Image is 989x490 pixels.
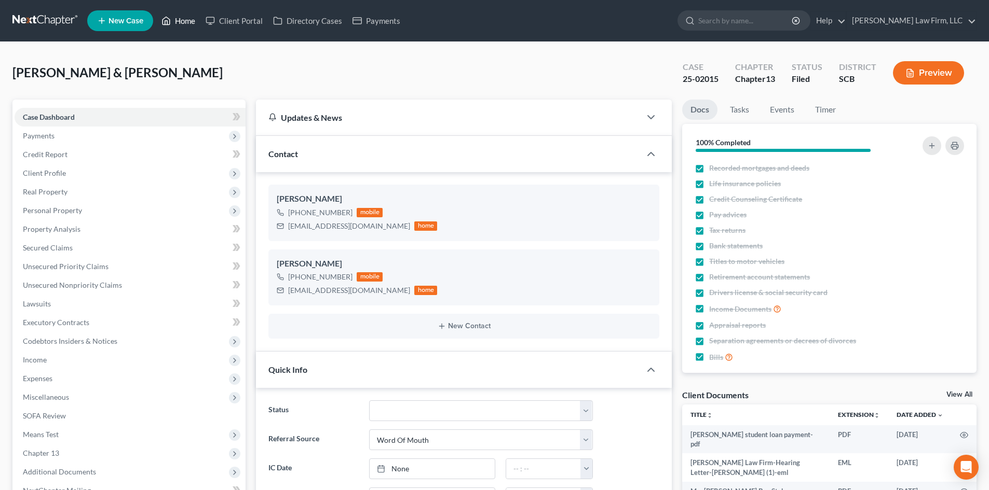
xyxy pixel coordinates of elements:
i: unfold_more [874,412,880,418]
div: Client Documents [682,389,749,400]
div: Chapter [735,73,775,85]
div: Case [683,61,719,73]
div: [EMAIL_ADDRESS][DOMAIN_NAME] [288,221,410,231]
input: -- : -- [506,459,581,479]
input: Search by name... [698,11,793,30]
div: mobile [357,208,383,217]
a: Credit Report [15,145,246,164]
span: Titles to motor vehicles [709,256,784,267]
a: Case Dashboard [15,108,246,127]
div: [PERSON_NAME] [277,193,651,205]
label: IC Date [263,458,363,479]
a: Titleunfold_more [690,411,713,418]
i: unfold_more [707,412,713,418]
a: Home [156,11,200,30]
div: [EMAIL_ADDRESS][DOMAIN_NAME] [288,285,410,296]
div: Filed [792,73,822,85]
span: Credit Report [23,150,67,159]
span: Pay advices [709,209,747,220]
td: [PERSON_NAME] Law Firm-Hearing Letter-[PERSON_NAME] (1)-eml [682,453,830,482]
span: Bills [709,352,723,362]
div: home [414,286,437,295]
a: [PERSON_NAME] Law Firm, LLC [847,11,976,30]
span: [PERSON_NAME] & [PERSON_NAME] [12,65,223,80]
i: expand_more [937,412,943,418]
span: Life insurance policies [709,178,781,189]
span: Income Documents [709,304,771,314]
span: Separation agreements or decrees of divorces [709,335,856,346]
a: Executory Contracts [15,313,246,332]
div: SCB [839,73,876,85]
a: SOFA Review [15,407,246,425]
div: District [839,61,876,73]
label: Referral Source [263,429,363,450]
span: 13 [766,74,775,83]
div: Status [792,61,822,73]
span: Contact [268,149,298,159]
span: Case Dashboard [23,113,75,121]
a: Secured Claims [15,239,246,257]
span: Unsecured Nonpriority Claims [23,281,122,289]
div: Updates & News [268,112,628,123]
span: Codebtors Insiders & Notices [23,337,117,345]
span: Bank statements [709,241,763,251]
button: Preview [893,61,964,85]
span: Means Test [23,430,59,439]
a: Extensionunfold_more [838,411,880,418]
span: Property Analysis [23,225,80,233]
a: Lawsuits [15,295,246,313]
a: Property Analysis [15,220,246,239]
div: [PERSON_NAME] [277,258,651,270]
span: Miscellaneous [23,393,69,401]
span: SOFA Review [23,411,66,420]
td: [PERSON_NAME] student loan payment-pdf [682,425,830,454]
a: Unsecured Priority Claims [15,257,246,276]
span: Income [23,355,47,364]
span: Quick Info [268,365,307,374]
span: New Case [109,17,143,25]
span: Additional Documents [23,467,96,476]
label: Status [263,400,363,421]
span: Credit Counseling Certificate [709,194,802,204]
span: Lawsuits [23,299,51,308]
td: [DATE] [888,453,952,482]
div: Open Intercom Messenger [954,455,979,480]
span: Expenses [23,374,52,383]
span: Recorded mortgages and deeds [709,163,809,173]
span: Executory Contracts [23,318,89,327]
a: Date Added expand_more [897,411,943,418]
a: View All [946,391,972,398]
span: Drivers license & social security card [709,287,828,298]
span: Payments [23,131,55,140]
div: mobile [357,272,383,282]
td: PDF [830,425,888,454]
a: Payments [347,11,405,30]
span: Personal Property [23,206,82,215]
td: [DATE] [888,425,952,454]
span: Chapter 13 [23,449,59,457]
a: Help [811,11,846,30]
span: Retirement account statements [709,272,810,282]
span: Real Property [23,187,67,196]
strong: 100% Completed [696,138,751,147]
a: Tasks [722,100,757,120]
div: [PHONE_NUMBER] [288,207,353,218]
button: New Contact [277,322,651,330]
a: Directory Cases [268,11,347,30]
div: [PHONE_NUMBER] [288,272,353,282]
div: Chapter [735,61,775,73]
a: Client Portal [200,11,268,30]
span: Client Profile [23,169,66,177]
span: Appraisal reports [709,320,766,330]
a: Docs [682,100,717,120]
a: Timer [807,100,844,120]
span: Unsecured Priority Claims [23,262,109,271]
a: None [370,459,495,479]
div: 25-02015 [683,73,719,85]
a: Events [762,100,803,120]
a: Unsecured Nonpriority Claims [15,276,246,295]
div: home [414,221,437,231]
span: Tax returns [709,225,746,235]
td: EML [830,453,888,482]
span: Secured Claims [23,243,73,252]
